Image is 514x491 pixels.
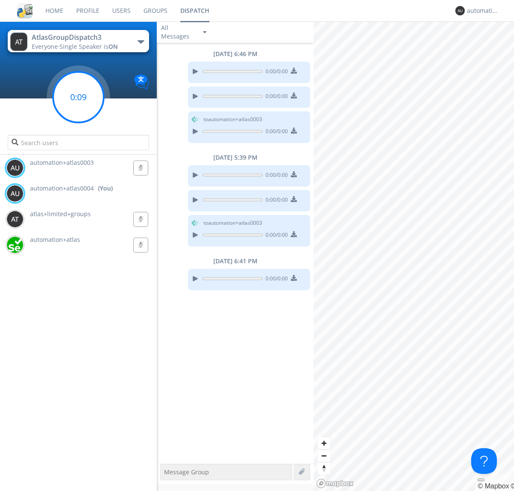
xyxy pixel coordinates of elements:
[32,42,128,51] div: Everyone ·
[10,33,27,51] img: 373638.png
[318,437,330,449] button: Zoom in
[263,128,288,137] span: 0:00 / 0:00
[157,50,314,58] div: [DATE] 6:46 PM
[467,6,499,15] div: automation+atlas0004
[291,92,297,98] img: download media button
[6,236,24,253] img: d2d01cd9b4174d08988066c6d424eccd
[316,479,354,488] a: Mapbox logo
[291,196,297,202] img: download media button
[291,68,297,74] img: download media button
[30,210,91,218] span: atlas+limited+groups
[6,159,24,176] img: 373638.png
[318,462,330,474] button: Reset bearing to north
[17,3,33,18] img: cddb5a64eb264b2086981ab96f4c1ba7
[291,275,297,281] img: download media button
[263,275,288,284] span: 0:00 / 0:00
[291,128,297,134] img: download media button
[30,158,94,167] span: automation+atlas0003
[318,449,330,462] button: Zoom out
[263,68,288,77] span: 0:00 / 0:00
[471,448,497,474] iframe: Toggle Customer Support
[157,257,314,265] div: [DATE] 6:41 PM
[455,6,465,15] img: 373638.png
[291,231,297,237] img: download media button
[263,171,288,181] span: 0:00 / 0:00
[6,211,24,228] img: 373638.png
[6,185,24,202] img: 373638.png
[478,482,509,490] a: Mapbox
[203,219,262,227] span: to automation+atlas0003
[134,74,149,89] img: Translation enabled
[478,479,484,481] button: Toggle attribution
[291,171,297,177] img: download media button
[32,33,128,42] div: AtlasGroupDispatch3
[30,184,94,193] span: automation+atlas0004
[30,235,80,244] span: automation+atlas
[203,31,206,33] img: caret-down-sm.svg
[8,30,149,52] button: AtlasGroupDispatch3Everyone·Single Speaker isON
[98,184,113,193] div: (You)
[263,92,288,102] span: 0:00 / 0:00
[203,116,262,123] span: to automation+atlas0003
[161,24,195,41] div: All Messages
[108,42,118,51] span: ON
[8,135,149,150] input: Search users
[263,231,288,241] span: 0:00 / 0:00
[263,196,288,205] span: 0:00 / 0:00
[157,153,314,162] div: [DATE] 5:39 PM
[60,42,118,51] span: Single Speaker is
